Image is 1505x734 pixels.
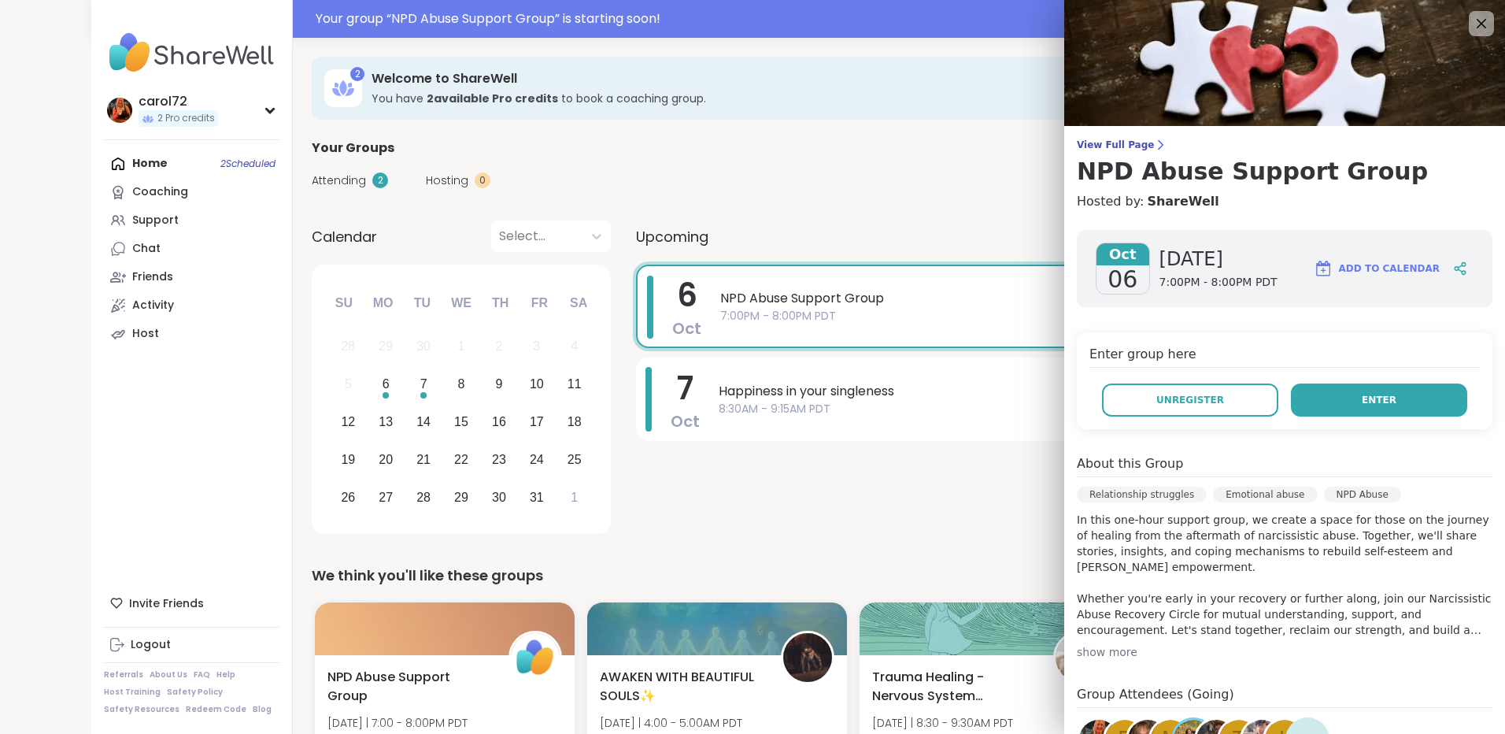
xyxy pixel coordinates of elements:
[104,704,179,715] a: Safety Resources
[1096,243,1149,265] span: Oct
[416,449,431,470] div: 21
[671,410,700,432] span: Oct
[427,91,558,106] b: 2 available Pro credit s
[331,406,365,439] div: Choose Sunday, October 12th, 2025
[557,330,591,364] div: Not available Saturday, October 4th, 2025
[331,368,365,402] div: Not available Sunday, October 5th, 2025
[520,406,553,439] div: Choose Friday, October 17th, 2025
[407,330,441,364] div: Not available Tuesday, September 30th, 2025
[571,335,578,357] div: 4
[677,273,697,317] span: 6
[331,480,365,514] div: Choose Sunday, October 26th, 2025
[1159,247,1278,272] span: [DATE]
[636,226,708,247] span: Upcoming
[131,637,171,653] div: Logout
[1291,384,1467,417] button: Enter
[533,335,540,357] div: 3
[312,172,366,189] span: Attending
[445,330,479,364] div: Not available Wednesday, October 1st, 2025
[720,289,1365,308] span: NPD Abuse Support Group
[132,326,159,342] div: Host
[369,480,403,514] div: Choose Monday, October 27th, 2025
[104,631,279,659] a: Logout
[1089,345,1480,368] h4: Enter group here
[1107,265,1137,294] span: 06
[369,368,403,402] div: Choose Monday, October 6th, 2025
[445,368,479,402] div: Choose Wednesday, October 8th, 2025
[492,411,506,432] div: 16
[253,704,272,715] a: Blog
[520,368,553,402] div: Choose Friday, October 10th, 2025
[104,320,279,348] a: Host
[104,25,279,80] img: ShareWell Nav Logo
[132,184,188,200] div: Coaching
[383,373,390,395] div: 6
[483,368,516,402] div: Choose Thursday, October 9th, 2025
[327,715,492,731] span: [DATE] | 7:00 - 8:00PM PDT
[369,443,403,476] div: Choose Monday, October 20th, 2025
[407,406,441,439] div: Choose Tuesday, October 14th, 2025
[132,241,161,257] div: Chat
[672,317,701,339] span: Oct
[511,633,560,682] img: ShareWell
[520,480,553,514] div: Choose Friday, October 31st, 2025
[520,330,553,364] div: Not available Friday, October 3rd, 2025
[458,335,465,357] div: 1
[379,411,393,432] div: 13
[483,406,516,439] div: Choose Thursday, October 16th, 2025
[1307,250,1447,287] button: Add to Calendar
[557,480,591,514] div: Choose Saturday, November 1st, 2025
[104,263,279,291] a: Friends
[150,669,187,680] a: About Us
[157,112,215,125] span: 2 Pro credits
[454,449,468,470] div: 22
[405,286,439,321] div: Tu
[369,406,403,439] div: Choose Monday, October 13th, 2025
[568,449,582,470] div: 25
[1339,261,1440,276] span: Add to Calendar
[568,373,582,395] div: 11
[1324,487,1401,502] div: NPD Abuse
[1159,275,1278,291] span: 7:00PM - 8:00PM PDT
[530,373,544,395] div: 10
[568,411,582,432] div: 18
[571,487,578,508] div: 1
[530,411,544,432] div: 17
[139,93,218,110] div: carol72
[186,704,246,715] a: Redeem Code
[495,373,502,395] div: 9
[350,67,364,81] div: 2
[600,715,742,731] span: [DATE] | 4:00 - 5:00AM PDT
[454,411,468,432] div: 15
[1102,384,1278,417] button: Unregister
[312,226,377,247] span: Calendar
[530,449,544,470] div: 24
[872,668,1036,706] span: Trauma Healing - Nervous System Regulation
[104,178,279,206] a: Coaching
[372,91,1234,106] h3: You have to book a coaching group.
[483,330,516,364] div: Not available Thursday, October 2nd, 2025
[1056,633,1104,682] img: CLove
[104,206,279,235] a: Support
[1077,454,1183,473] h4: About this Group
[1362,393,1396,407] span: Enter
[341,335,355,357] div: 28
[104,669,143,680] a: Referrals
[483,480,516,514] div: Choose Thursday, October 30th, 2025
[1077,192,1492,211] h4: Hosted by:
[445,406,479,439] div: Choose Wednesday, October 15th, 2025
[329,328,593,516] div: month 2025-10
[416,411,431,432] div: 14
[522,286,557,321] div: Fr
[132,213,179,228] div: Support
[557,368,591,402] div: Choose Saturday, October 11th, 2025
[104,589,279,617] div: Invite Friends
[1314,259,1333,278] img: ShareWell Logomark
[416,335,431,357] div: 30
[331,443,365,476] div: Choose Sunday, October 19th, 2025
[1077,512,1492,638] p: In this one-hour support group, we create a space for those on the journey of healing from the af...
[1147,192,1218,211] a: ShareWell
[557,443,591,476] div: Choose Saturday, October 25th, 2025
[379,487,393,508] div: 27
[312,565,1395,587] div: We think you'll like these groups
